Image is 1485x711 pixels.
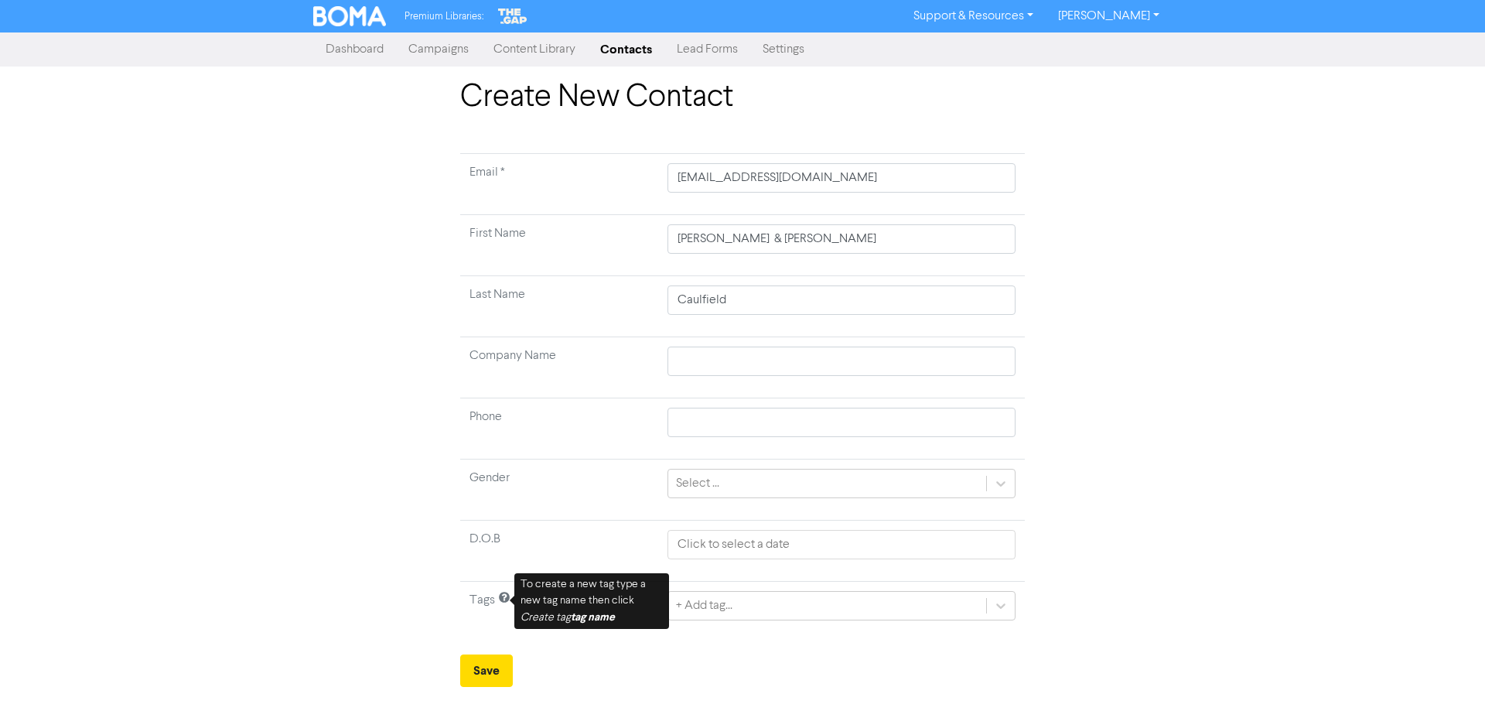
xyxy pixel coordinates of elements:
td: Phone [460,398,658,460]
iframe: Chat Widget [1408,637,1485,711]
td: Tags [460,582,658,643]
td: Required [460,154,658,215]
td: First Name [460,215,658,276]
a: Dashboard [313,34,396,65]
img: BOMA Logo [313,6,386,26]
a: Lead Forms [664,34,750,65]
a: Contacts [588,34,664,65]
a: Support & Resources [901,4,1046,29]
div: + Add tag... [676,596,732,615]
input: Click to select a date [667,530,1016,559]
span: Premium Libraries: [405,12,483,22]
td: D.O.B [460,521,658,582]
div: Select ... [676,474,719,493]
a: [PERSON_NAME] [1046,4,1172,29]
td: Gender [460,460,658,521]
h1: Create New Contact [460,79,1025,116]
a: Settings [750,34,817,65]
div: To create a new tag type a new tag name then click [514,573,669,629]
a: Content Library [481,34,588,65]
td: Last Name [460,276,658,337]
button: Save [460,655,513,687]
a: Campaigns [396,34,481,65]
i: Create tag [521,612,615,623]
img: The Gap [496,6,530,26]
td: Company Name [460,337,658,398]
b: tag name [571,610,615,624]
